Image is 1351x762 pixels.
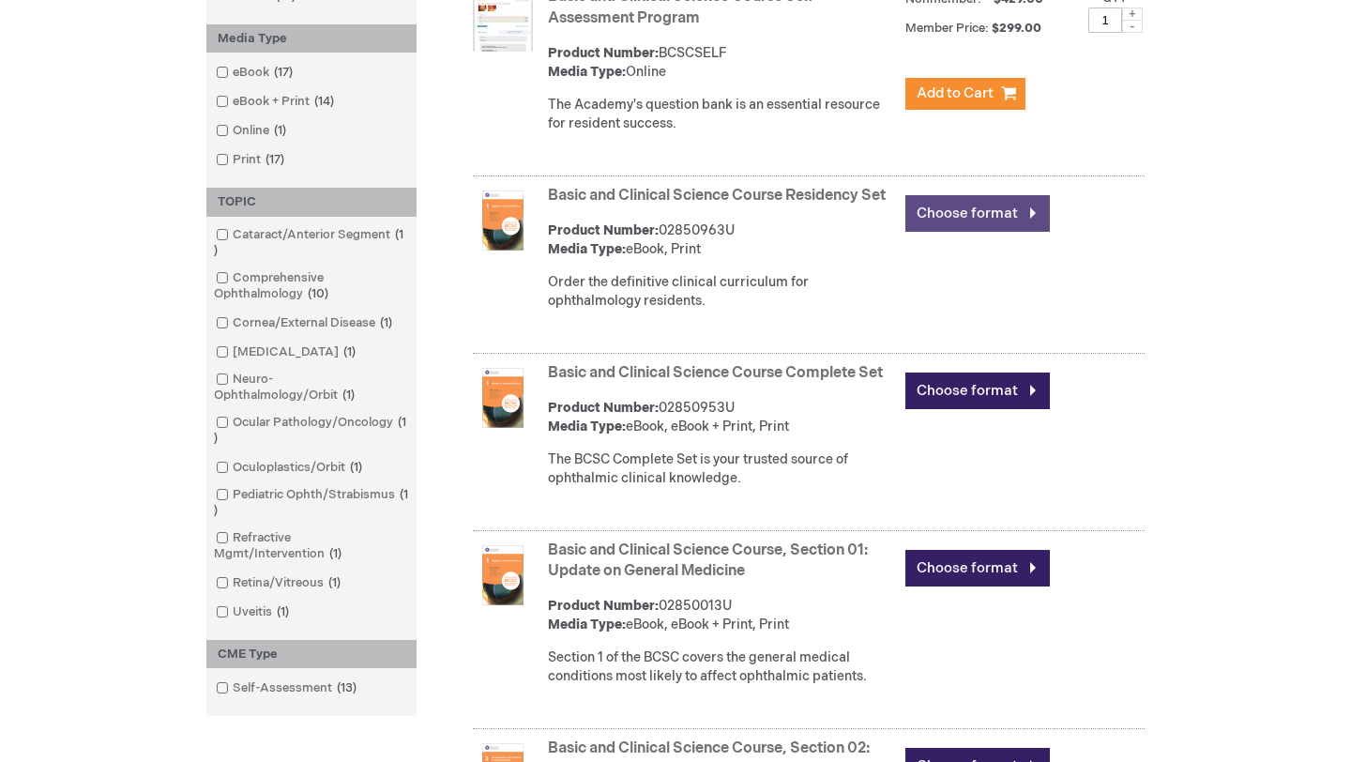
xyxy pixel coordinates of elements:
[473,368,533,428] img: Basic and Clinical Science Course Complete Set
[211,679,364,697] a: Self-Assessment13
[548,400,659,416] strong: Product Number:
[375,315,397,330] span: 1
[211,64,300,82] a: eBook17
[211,459,370,477] a: Oculoplastics/Orbit1
[917,84,994,102] span: Add to Cart
[211,122,294,140] a: Online1
[548,617,626,632] strong: Media Type:
[269,65,297,80] span: 17
[1088,8,1122,33] input: Qty
[211,343,363,361] a: [MEDICAL_DATA]1
[548,222,659,238] strong: Product Number:
[325,546,346,561] span: 1
[211,414,412,448] a: Ocular Pathology/Oncology1
[905,550,1050,587] a: Choose format
[548,598,659,614] strong: Product Number:
[211,574,348,592] a: Retina/Vitreous1
[272,604,294,619] span: 1
[548,364,883,382] a: Basic and Clinical Science Course Complete Set
[214,487,408,518] span: 1
[905,373,1050,409] a: Choose format
[211,93,342,111] a: eBook + Print14
[211,269,412,303] a: Comprehensive Ophthalmology10
[548,597,896,634] div: 02850013U eBook, eBook + Print, Print
[473,545,533,605] img: Basic and Clinical Science Course, Section 01: Update on General Medicine
[473,190,533,251] img: Basic and Clinical Science Course Residency Set
[548,96,896,133] div: The Academy's question bank is an essential resource for resident success.
[548,273,896,311] div: Order the definitive clinical curriculum for ophthalmology residents.
[548,450,896,488] div: The BCSC Complete Set is your trusted source of ophthalmic clinical knowledge.
[548,541,868,581] a: Basic and Clinical Science Course, Section 01: Update on General Medicine
[332,680,361,695] span: 13
[548,241,626,257] strong: Media Type:
[345,460,367,475] span: 1
[214,227,403,258] span: 1
[269,123,291,138] span: 1
[548,44,896,82] div: BCSCSELF Online
[214,415,406,446] span: 1
[548,419,626,434] strong: Media Type:
[211,314,400,332] a: Cornea/External Disease1
[211,486,412,520] a: Pediatric Ophth/Strabismus1
[548,45,659,61] strong: Product Number:
[548,64,626,80] strong: Media Type:
[338,388,359,403] span: 1
[339,344,360,359] span: 1
[324,575,345,590] span: 1
[206,640,417,669] div: CME Type
[211,226,412,260] a: Cataract/Anterior Segment1
[548,187,886,205] a: Basic and Clinical Science Course Residency Set
[548,221,896,259] div: 02850963U eBook, Print
[206,188,417,217] div: TOPIC
[211,371,412,404] a: Neuro-Ophthalmology/Orbit1
[548,399,896,436] div: 02850953U eBook, eBook + Print, Print
[211,151,292,169] a: Print17
[206,24,417,53] div: Media Type
[905,78,1025,110] button: Add to Cart
[548,648,896,686] div: Section 1 of the BCSC covers the general medical conditions most likely to affect ophthalmic pati...
[303,286,333,301] span: 10
[211,603,296,621] a: Uveitis1
[905,195,1050,232] a: Choose format
[905,21,989,36] strong: Member Price:
[992,21,1044,36] span: $299.00
[310,94,339,109] span: 14
[261,152,289,167] span: 17
[211,529,412,563] a: Refractive Mgmt/Intervention1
